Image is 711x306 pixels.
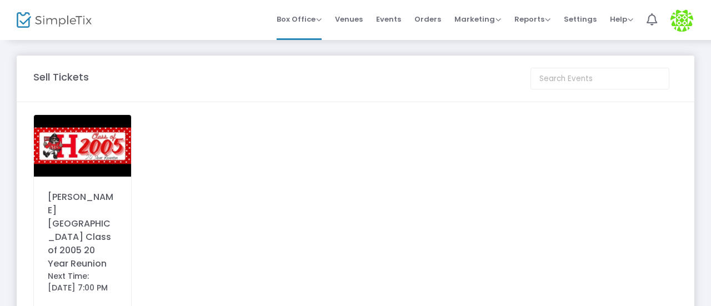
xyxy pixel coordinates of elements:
[564,5,597,33] span: Settings
[514,14,550,24] span: Reports
[376,5,401,33] span: Events
[277,14,322,24] span: Box Office
[530,68,669,89] input: Search Events
[610,14,633,24] span: Help
[414,5,441,33] span: Orders
[335,5,363,33] span: Venues
[454,14,501,24] span: Marketing
[48,270,117,294] div: Next Time: [DATE] 7:00 PM
[48,190,117,270] div: [PERSON_NAME][GEOGRAPHIC_DATA] Class of 2005 20 Year Reunion
[34,115,131,177] img: 638902734815234574banner.jpg
[33,69,89,84] m-panel-title: Sell Tickets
